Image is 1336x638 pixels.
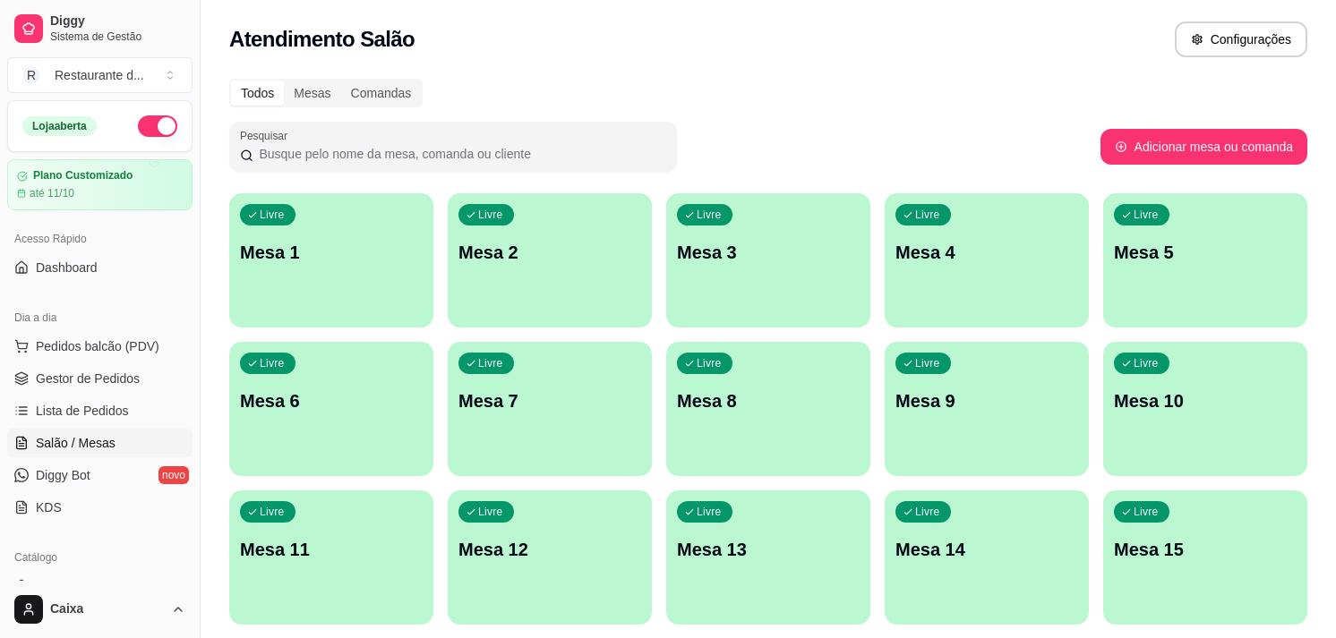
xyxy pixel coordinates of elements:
[458,537,641,562] p: Mesa 12
[7,57,193,93] button: Select a team
[7,364,193,393] a: Gestor de Pedidos
[30,186,74,200] article: até 11/10
[697,356,722,370] p: Livre
[260,505,285,519] p: Livre
[260,356,285,370] p: Livre
[7,493,193,522] a: KDS
[1134,356,1159,370] p: Livre
[240,388,423,413] p: Mesa 6
[677,240,860,265] p: Mesa 3
[36,498,62,516] span: KDS
[458,240,641,265] p: Mesa 2
[50,601,164,617] span: Caixa
[229,193,433,328] button: LivreMesa 1
[1175,21,1307,57] button: Configurações
[22,66,40,84] span: R
[229,490,433,625] button: LivreMesa 11
[240,128,294,143] label: Pesquisar
[666,490,870,625] button: LivreMesa 13
[50,30,185,44] span: Sistema de Gestão
[284,81,340,106] div: Mesas
[677,537,860,562] p: Mesa 13
[7,225,193,253] div: Acesso Rápido
[7,429,193,457] a: Salão / Mesas
[7,7,193,50] a: DiggySistema de Gestão
[895,388,1078,413] p: Mesa 9
[253,145,666,163] input: Pesquisar
[55,66,144,84] div: Restaurante d ...
[7,461,193,489] a: Diggy Botnovo
[7,303,193,332] div: Dia a dia
[1103,342,1307,476] button: LivreMesa 10
[1100,129,1307,165] button: Adicionar mesa ou comanda
[697,505,722,519] p: Livre
[7,543,193,572] div: Catálogo
[36,370,140,387] span: Gestor de Pedidos
[7,332,193,361] button: Pedidos balcão (PDV)
[36,466,90,484] span: Diggy Bot
[448,193,652,328] button: LivreMesa 2
[22,116,97,136] div: Loja aberta
[7,159,193,210] a: Plano Customizadoaté 11/10
[1134,208,1159,222] p: Livre
[1114,537,1297,562] p: Mesa 15
[1103,490,1307,625] button: LivreMesa 15
[36,402,129,420] span: Lista de Pedidos
[478,208,503,222] p: Livre
[138,115,177,137] button: Alterar Status
[240,537,423,562] p: Mesa 11
[7,588,193,631] button: Caixa
[666,193,870,328] button: LivreMesa 3
[478,505,503,519] p: Livre
[1114,388,1297,413] p: Mesa 10
[1114,240,1297,265] p: Mesa 5
[50,13,185,30] span: Diggy
[36,259,98,276] span: Dashboard
[885,342,1089,476] button: LivreMesa 9
[895,240,1078,265] p: Mesa 4
[885,490,1089,625] button: LivreMesa 14
[915,356,940,370] p: Livre
[231,81,284,106] div: Todos
[1103,193,1307,328] button: LivreMesa 5
[229,25,415,54] h2: Atendimento Salão
[260,208,285,222] p: Livre
[36,434,116,452] span: Salão / Mesas
[478,356,503,370] p: Livre
[666,342,870,476] button: LivreMesa 8
[7,396,193,425] a: Lista de Pedidos
[7,572,193,600] a: Produtos
[915,208,940,222] p: Livre
[229,342,433,476] button: LivreMesa 6
[677,388,860,413] p: Mesa 8
[36,337,159,355] span: Pedidos balcão (PDV)
[36,577,86,595] span: Produtos
[7,253,193,282] a: Dashboard
[458,388,641,413] p: Mesa 7
[448,342,652,476] button: LivreMesa 7
[1134,505,1159,519] p: Livre
[33,169,133,183] article: Plano Customizado
[240,240,423,265] p: Mesa 1
[341,81,422,106] div: Comandas
[915,505,940,519] p: Livre
[895,537,1078,562] p: Mesa 14
[448,490,652,625] button: LivreMesa 12
[885,193,1089,328] button: LivreMesa 4
[697,208,722,222] p: Livre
